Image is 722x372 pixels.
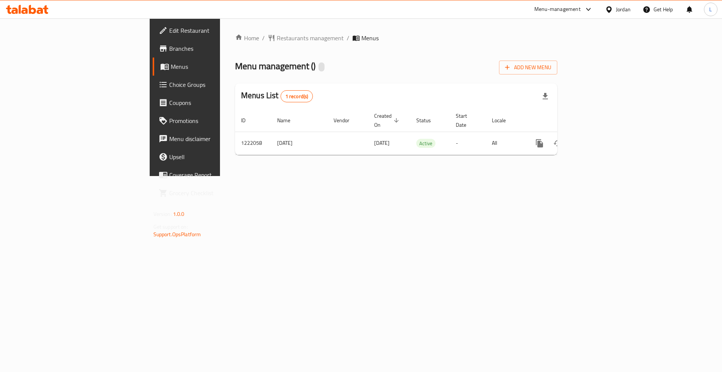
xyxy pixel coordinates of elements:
[153,58,270,76] a: Menus
[169,44,264,53] span: Branches
[235,33,557,43] nav: breadcrumb
[153,222,188,232] span: Get support on:
[534,5,581,14] div: Menu-management
[169,98,264,107] span: Coupons
[153,148,270,166] a: Upsell
[499,61,557,74] button: Add New Menu
[549,134,567,152] button: Change Status
[169,188,264,197] span: Grocery Checklist
[169,80,264,89] span: Choice Groups
[281,93,313,100] span: 1 record(s)
[241,116,255,125] span: ID
[153,166,270,184] a: Coverage Report
[486,132,525,155] td: All
[277,33,344,43] span: Restaurants management
[374,138,390,148] span: [DATE]
[153,94,270,112] a: Coupons
[709,5,712,14] span: L
[153,130,270,148] a: Menu disclaimer
[153,76,270,94] a: Choice Groups
[169,134,264,143] span: Menu disclaimer
[456,111,477,129] span: Start Date
[271,132,328,155] td: [DATE]
[416,139,435,148] span: Active
[153,209,172,219] span: Version:
[153,112,270,130] a: Promotions
[169,152,264,161] span: Upsell
[153,21,270,39] a: Edit Restaurant
[416,116,441,125] span: Status
[235,109,609,155] table: enhanced table
[281,90,313,102] div: Total records count
[450,132,486,155] td: -
[153,229,201,239] a: Support.OpsPlatform
[169,26,264,35] span: Edit Restaurant
[525,109,609,132] th: Actions
[361,33,379,43] span: Menus
[171,62,264,71] span: Menus
[241,90,313,102] h2: Menus List
[268,33,344,43] a: Restaurants management
[505,63,551,72] span: Add New Menu
[531,134,549,152] button: more
[169,116,264,125] span: Promotions
[169,170,264,179] span: Coverage Report
[347,33,349,43] li: /
[616,5,631,14] div: Jordan
[277,116,300,125] span: Name
[173,209,185,219] span: 1.0.0
[374,111,401,129] span: Created On
[492,116,516,125] span: Locale
[235,58,315,74] span: Menu management ( )
[536,87,554,105] div: Export file
[153,184,270,202] a: Grocery Checklist
[153,39,270,58] a: Branches
[334,116,359,125] span: Vendor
